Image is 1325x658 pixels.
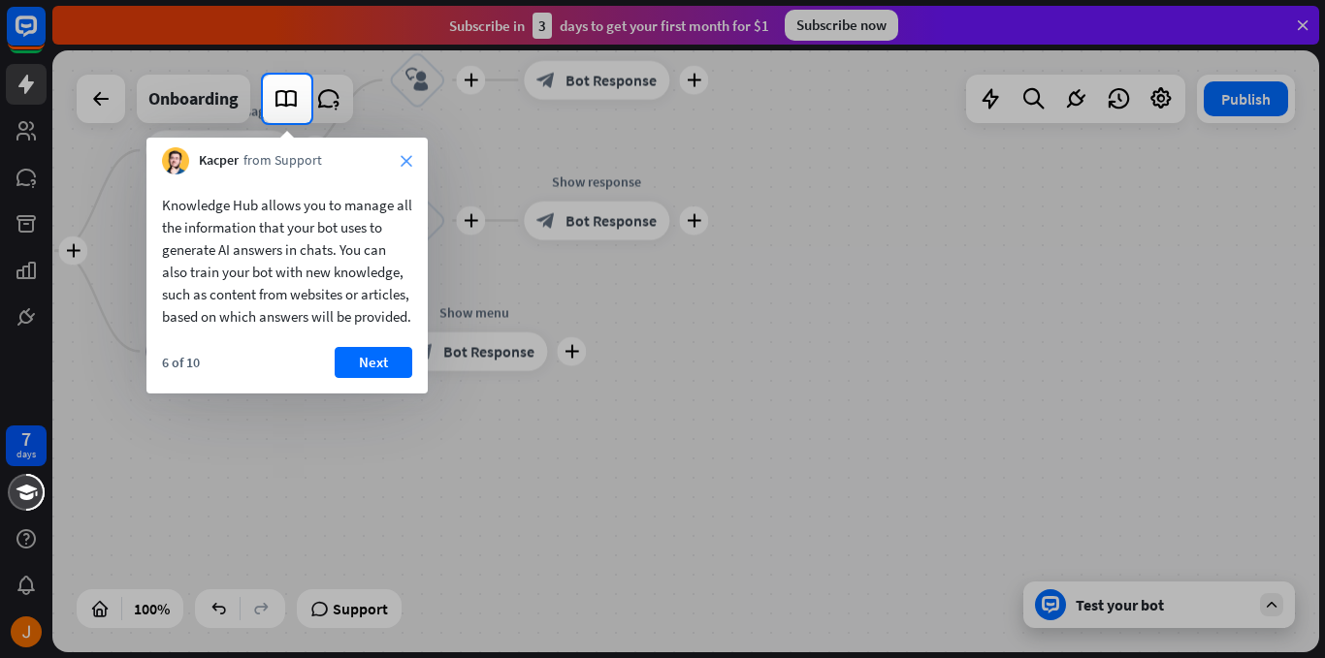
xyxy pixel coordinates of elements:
[401,155,412,167] i: close
[199,151,239,171] span: Kacper
[335,347,412,378] button: Next
[162,354,200,371] div: 6 of 10
[243,151,322,171] span: from Support
[16,8,74,66] button: Open LiveChat chat widget
[162,194,412,328] div: Knowledge Hub allows you to manage all the information that your bot uses to generate AI answers ...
